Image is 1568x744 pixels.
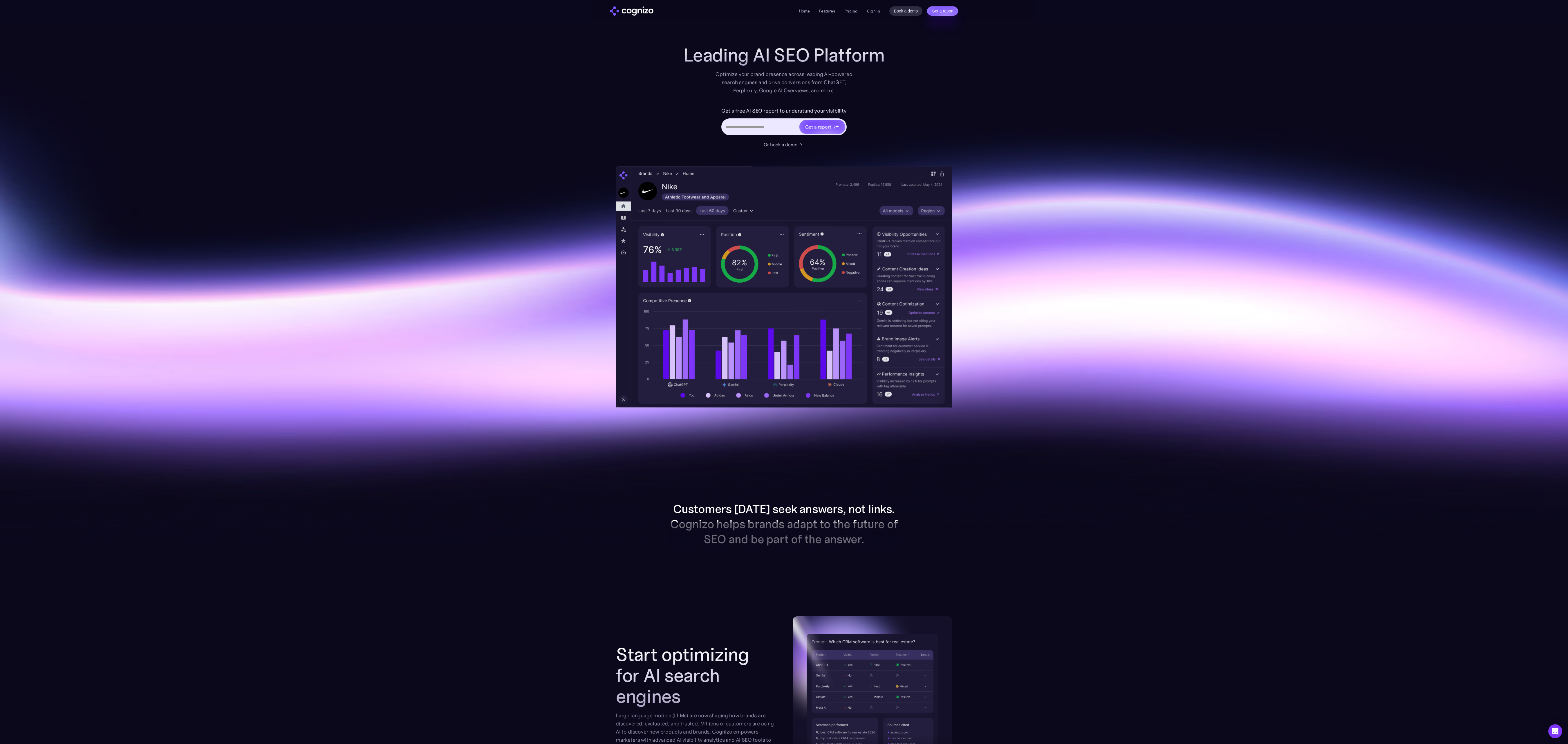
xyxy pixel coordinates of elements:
label: Get a free AI SEO report to understand your visibility [721,106,846,115]
form: Hero URL Input Form [721,106,846,138]
div: Get a report [805,123,831,130]
a: Get a report [927,6,958,16]
p: Customers [DATE] seek answers, not links. Cognizo helps brands adapt to the future of SEO and be ... [668,501,900,547]
h2: Start optimizing for AI search engines [616,644,775,707]
img: Cognizo AI visibility optimization dashboard [616,166,952,408]
a: Home [799,8,810,14]
a: Book a demo [889,6,923,16]
img: star [834,127,836,129]
a: home [610,6,653,16]
img: star [835,124,839,128]
a: Get a reportstarstarstar [799,119,846,134]
h1: Leading AI SEO Platform [683,45,885,66]
a: Features [819,8,835,14]
div: Optimize your brand presence across leading AI-powered search engines and drive conversions from ... [713,70,855,95]
div: Open Intercom Messenger [1548,724,1562,738]
div: Or book a demo [764,141,797,148]
a: Sign in [867,8,880,15]
a: Pricing [844,8,858,14]
img: cognizo logo [610,6,653,16]
a: Or book a demo [764,141,804,148]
